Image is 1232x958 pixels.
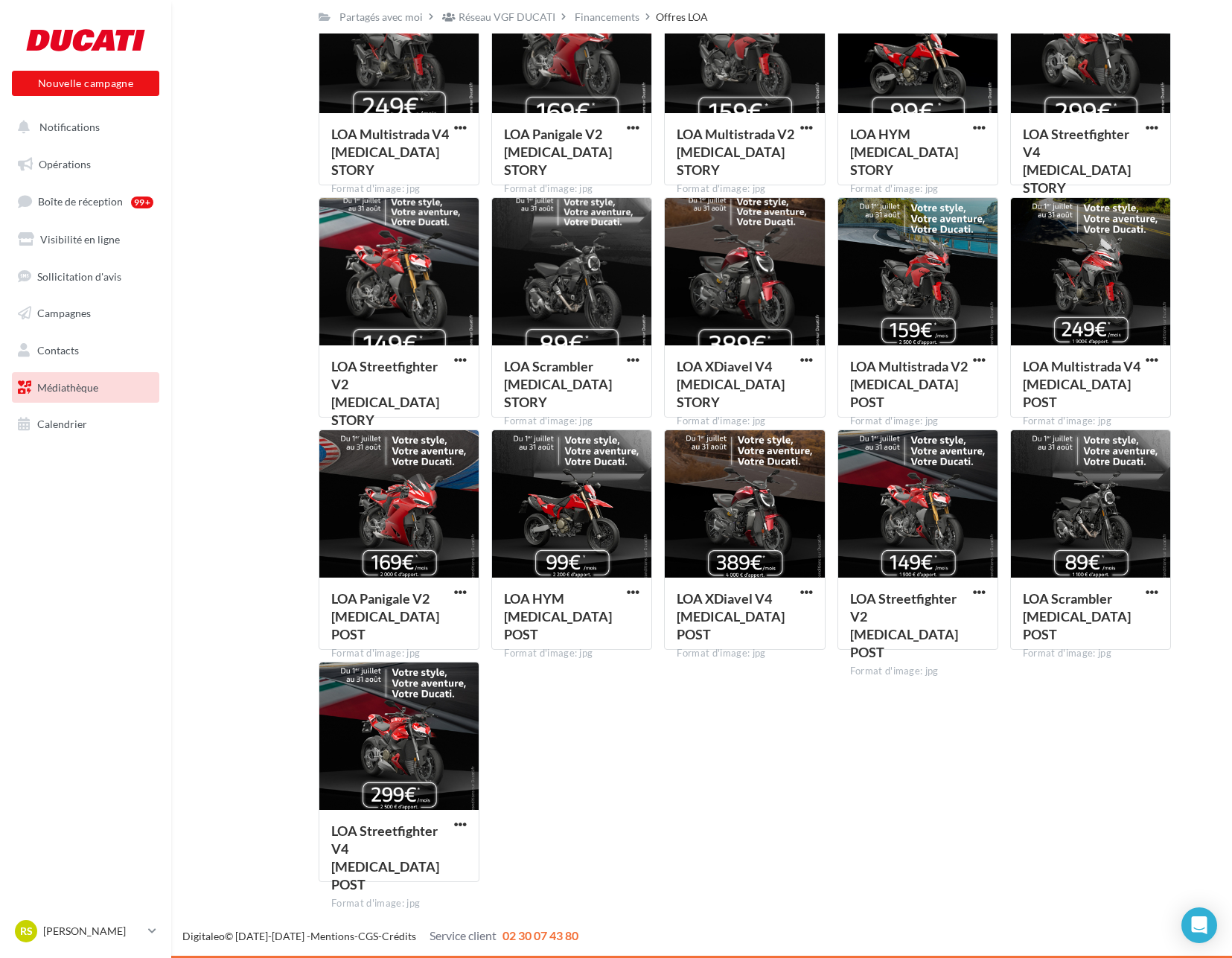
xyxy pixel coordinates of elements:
[677,647,812,660] div: Format d'image: jpg
[502,928,578,942] span: 02 30 07 43 80
[331,897,467,910] div: Format d'image: jpg
[1023,590,1131,642] span: LOA Scrambler T3 POST
[677,182,812,196] div: Format d'image: jpg
[9,149,162,180] a: Opérations
[850,590,958,660] span: LOA Streetfighter V2 T3 POST
[9,185,162,217] a: Boîte de réception99+
[331,647,467,660] div: Format d'image: jpg
[339,10,423,25] div: Partagés avec moi
[331,126,449,178] span: LOA Multistrada V4 T3 STORY
[504,182,639,196] div: Format d'image: jpg
[575,10,639,25] div: Financements
[677,126,794,178] span: LOA Multistrada V2 T3 STORY
[850,415,986,428] div: Format d'image: jpg
[20,924,33,939] span: RS
[1023,647,1158,660] div: Format d'image: jpg
[37,307,91,319] span: Campagnes
[9,335,162,366] a: Contacts
[504,647,639,660] div: Format d'image: jpg
[331,590,439,642] span: LOA Panigale V2 T3 POST
[459,10,555,25] div: Réseau VGF DUCATI
[850,358,968,410] span: LOA Multistrada V2 T3 POST
[331,358,439,428] span: LOA Streetfighter V2 T3 STORY
[331,182,467,196] div: Format d'image: jpg
[39,121,100,133] span: Notifications
[182,930,578,942] span: © [DATE]-[DATE] - - -
[504,358,612,410] span: LOA Scrambler T3 STORY
[656,10,708,25] div: Offres LOA
[310,930,354,942] a: Mentions
[37,381,98,394] span: Médiathèque
[43,924,142,939] p: [PERSON_NAME]
[131,197,153,208] div: 99+
[358,930,378,942] a: CGS
[677,590,785,642] span: LOA XDiavel V4 T3 POST
[331,823,439,892] span: LOA Streetfighter V4 T3 POST
[182,930,225,942] a: Digitaleo
[504,126,612,178] span: LOA Panigale V2 T3 STORY
[39,158,91,170] span: Opérations
[850,665,986,678] div: Format d'image: jpg
[850,182,986,196] div: Format d'image: jpg
[677,415,812,428] div: Format d'image: jpg
[12,917,159,945] a: RS [PERSON_NAME]
[382,930,416,942] a: Crédits
[38,195,123,208] span: Boîte de réception
[1023,415,1158,428] div: Format d'image: jpg
[1181,907,1217,943] div: Open Intercom Messenger
[37,344,79,357] span: Contacts
[504,590,612,642] span: LOA HYM T3 POST
[430,928,497,942] span: Service client
[504,415,639,428] div: Format d'image: jpg
[9,112,156,143] button: Notifications
[12,71,159,96] button: Nouvelle campagne
[9,298,162,329] a: Campagnes
[1023,358,1140,410] span: LOA Multistrada V4 T3 POST
[850,126,958,178] span: LOA HYM T3 STORY
[37,418,87,430] span: Calendrier
[9,409,162,440] a: Calendrier
[37,269,121,282] span: Sollicitation d'avis
[9,261,162,293] a: Sollicitation d'avis
[40,233,120,246] span: Visibilité en ligne
[677,358,785,410] span: LOA XDiavel V4 T3 STORY
[9,372,162,403] a: Médiathèque
[9,224,162,255] a: Visibilité en ligne
[1023,126,1131,196] span: LOA Streetfighter V4 T3 STORY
